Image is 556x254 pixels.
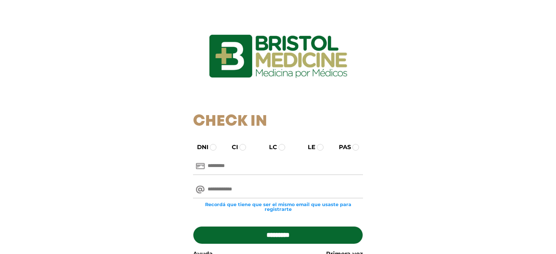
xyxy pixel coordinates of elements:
label: CI [225,143,238,152]
label: LC [262,143,277,152]
label: PAS [332,143,351,152]
label: DNI [190,143,208,152]
img: logo_ingresarbristol.jpg [179,9,377,104]
small: Recordá que tiene que ser el mismo email que usaste para registrarte [193,202,363,212]
h1: Check In [193,113,363,131]
label: LE [301,143,315,152]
